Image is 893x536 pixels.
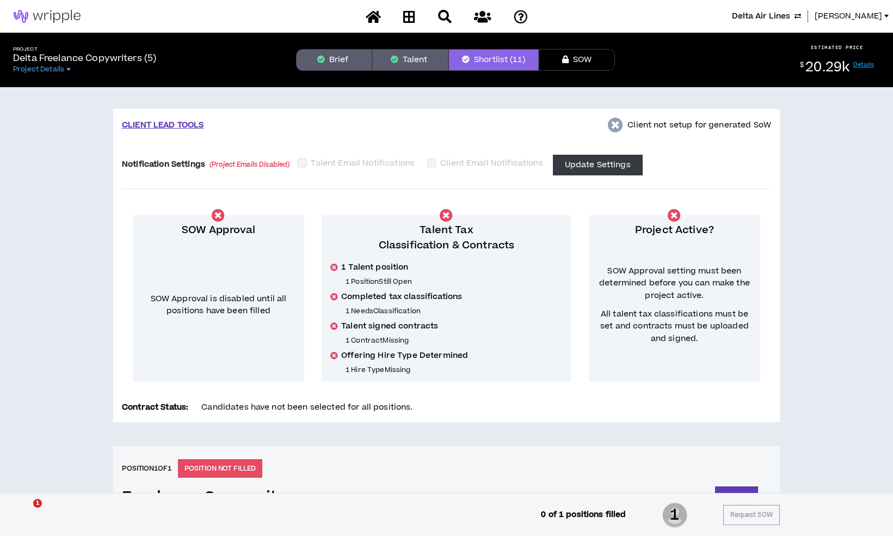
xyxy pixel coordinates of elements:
span: Delta Air Lines [732,10,790,22]
span: Project Details [13,65,64,74]
p: 1 Needs Classification [346,307,563,315]
p: 1 Contract Missing [346,336,563,345]
button: Brief [296,49,372,71]
p: 0 of 1 positions filled [541,509,626,521]
small: (Project Emails Disabled) [210,160,290,169]
button: Shortlist (11) [448,49,539,71]
p: Client not setup for generated SoW [627,119,771,131]
label: Notification Settings [122,155,290,174]
p: Project Active? [598,223,752,238]
sup: $ [800,60,804,70]
button: Request SOW [723,505,780,525]
span: Candidates have not been selected for all positions. [201,401,412,413]
span: Client Email Notifications [436,157,547,169]
p: CLIENT LEAD TOOLS [122,119,204,131]
span: All talent tax classifications must be set and contracts must be uploaded and signed. [598,308,752,345]
p: POSITION NOT FILLED [178,459,263,478]
p: Delta Freelance Copywriters (5) [13,52,156,65]
p: Talent Tax Classification & Contracts [330,223,563,253]
p: 1 Position Still Open [346,277,563,286]
span: 1 [662,502,687,529]
span: 20.29k [805,58,849,77]
iframe: Intercom live chat [11,499,37,525]
span: Completed tax classifications [341,291,462,302]
button: Share [715,486,758,508]
button: Update Settings [553,155,643,175]
a: Freelance Copywriter [122,488,293,507]
span: [PERSON_NAME] [815,10,882,22]
span: Offering Hire Type Determined [341,350,468,361]
span: Talent Email Notifications [306,157,419,169]
a: Details [853,60,874,69]
p: 1 Hire Type Missing [346,366,563,374]
span: Talent signed contracts [341,321,438,332]
h5: Project [13,46,156,52]
button: Delete Position [633,486,702,508]
button: Talent [372,49,448,71]
p: SOW Approval [141,223,295,238]
h6: Position 1 of 1 [122,464,171,473]
span: SOW Approval setting must been determined before you can make the project active. [598,265,752,302]
button: Delta Air Lines [732,10,801,22]
p: ESTIMATED PRICE [811,44,864,51]
p: Contract Status: [122,401,188,413]
span: 1 [33,499,42,508]
span: SOW Approval is disabled until all positions have been filled [151,293,287,316]
button: SOW [539,49,615,71]
span: 1 Talent position [341,262,408,273]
